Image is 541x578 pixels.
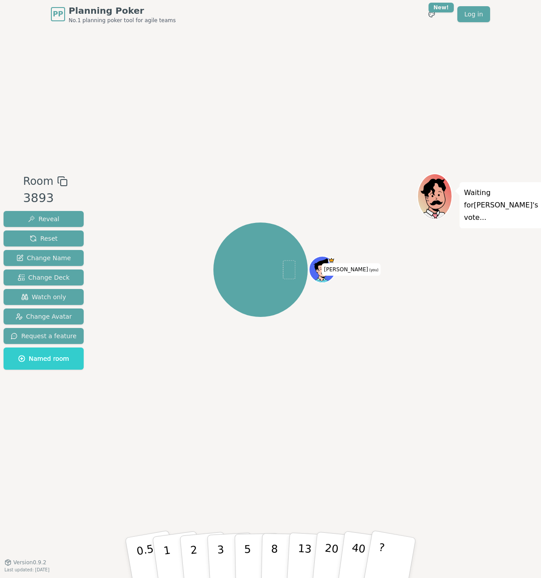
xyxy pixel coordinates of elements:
button: Request a feature [4,328,84,344]
button: Named room [4,348,84,370]
span: Change Deck [18,273,70,282]
button: Reset [4,230,84,246]
button: Click to change your avatar [310,257,335,282]
div: New! [429,3,454,12]
span: (you) [368,268,379,272]
span: Planning Poker [69,4,176,17]
span: Click to change your name [322,263,381,276]
span: Watch only [21,293,66,301]
span: Change Avatar [15,312,72,321]
span: No.1 planning poker tool for agile teams [69,17,176,24]
span: Last updated: [DATE] [4,567,50,572]
span: Change Name [16,254,71,262]
a: PPPlanning PokerNo.1 planning poker tool for agile teams [51,4,176,24]
span: Request a feature [11,332,77,340]
a: Log in [457,6,490,22]
div: 3893 [23,189,67,207]
span: Named room [18,354,69,363]
button: Change Name [4,250,84,266]
button: Change Deck [4,269,84,285]
button: New! [424,6,440,22]
span: Version 0.9.2 [13,559,46,566]
span: PP [53,9,63,20]
button: Reveal [4,211,84,227]
span: Reveal [28,215,59,223]
span: Pamela is the host [328,257,335,264]
button: Version0.9.2 [4,559,46,566]
span: Reset [30,234,58,243]
p: Waiting for [PERSON_NAME] 's vote... [464,187,538,224]
span: Room [23,173,53,189]
button: Change Avatar [4,309,84,324]
button: Watch only [4,289,84,305]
